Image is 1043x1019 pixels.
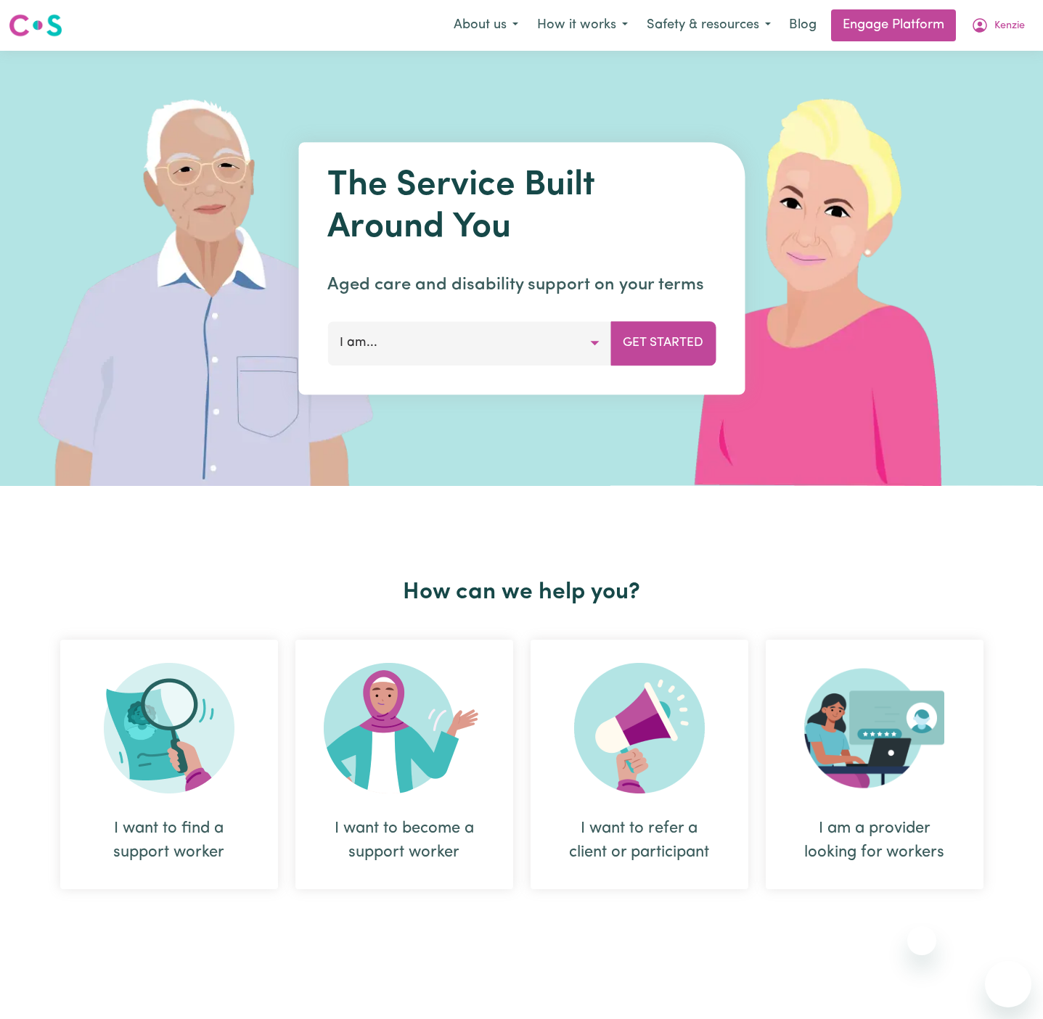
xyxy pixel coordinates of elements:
button: Get Started [610,321,716,365]
div: I am a provider looking for workers [766,640,983,889]
a: Careseekers logo [9,9,62,42]
div: I want to refer a client or participant [565,817,713,865]
a: Blog [780,9,825,41]
a: Engage Platform [831,9,956,41]
button: My Account [962,10,1034,41]
button: How it works [528,10,637,41]
p: Aged care and disability support on your terms [327,272,716,298]
iframe: Button to launch messaging window [985,961,1031,1007]
h2: How can we help you? [52,579,992,606]
button: I am... [327,321,611,365]
div: I want to find a support worker [95,817,243,865]
img: Refer [574,663,705,793]
div: I want to become a support worker [330,817,478,865]
img: Provider [804,663,945,793]
button: About us [444,10,528,41]
iframe: Close message [907,926,936,955]
img: Careseekers logo [9,12,62,38]
button: Safety & resources [637,10,780,41]
div: I am a provider looking for workers [801,817,949,865]
div: I want to find a support worker [60,640,278,889]
h1: The Service Built Around You [327,165,716,249]
span: Kenzie [994,18,1025,34]
img: Search [104,663,234,793]
img: Become Worker [324,663,485,793]
div: I want to become a support worker [295,640,513,889]
div: I want to refer a client or participant [531,640,748,889]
